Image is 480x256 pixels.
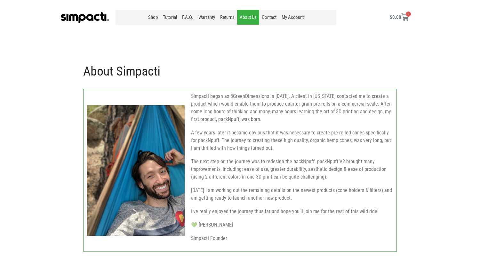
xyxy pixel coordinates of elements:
bdi: 0.00 [390,14,401,20]
p: The next step on the journey was to redesign the packNpuff. packNpuff V2 brought many improvement... [191,158,393,181]
span: $ [390,14,392,20]
p: 💚 [PERSON_NAME] [191,221,393,229]
a: $0.00 0 [382,10,417,25]
p: [DATE] I am working out the remaining details on the newest products (cone holders & filters) and... [191,187,393,202]
p: Simpacti Founder [191,235,393,242]
span: 0 [406,12,411,17]
a: Contact [259,10,279,25]
a: F.A.Q. [180,10,196,25]
h1: About Simpacti [83,63,397,79]
p: Simpacti began as 3GreenDimensions in [DATE]. A client in [US_STATE] contacted me to create a pro... [191,92,393,123]
a: About Us [237,10,259,25]
a: Warranty [196,10,218,25]
p: I’ve really enjoyed the journey thus far and hope you’ll join me for the rest of this wild ride! [191,208,393,215]
a: Returns [218,10,237,25]
p: A few years later it became obvious that it was necessary to create pre-rolled cones specifically... [191,129,393,152]
a: Shop [146,10,160,25]
a: Tutorial [160,10,180,25]
a: My Account [279,10,306,25]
